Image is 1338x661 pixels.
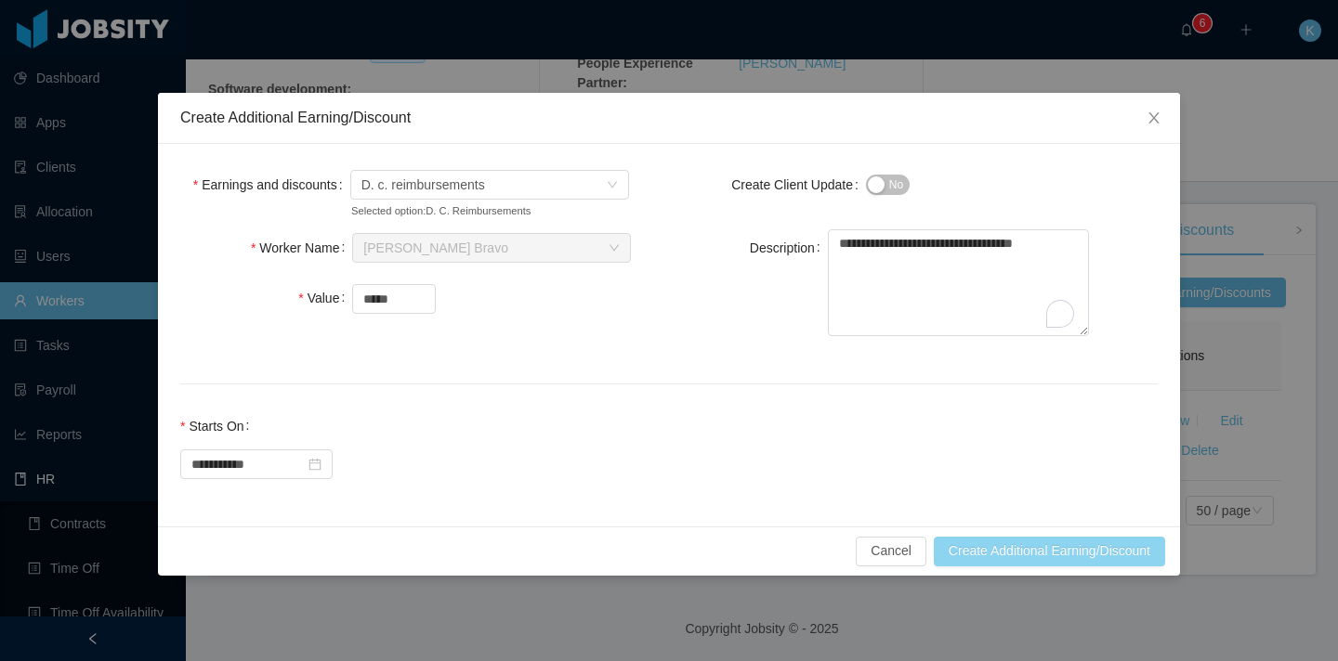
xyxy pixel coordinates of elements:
i: icon: close [1147,110,1161,125]
label: Earnings and discounts [193,177,350,192]
div: Create Additional Earning/Discount [180,108,1158,128]
label: Description [750,240,828,255]
i: icon: calendar [308,458,321,471]
span: No [889,175,903,194]
textarea: To enrich screen reader interactions, please activate Accessibility in Grammarly extension settings [828,229,1089,336]
button: Cancel [856,537,926,566]
i: icon: down [607,179,618,192]
span: D. c. reimbursements [361,171,485,199]
div: Edgar Dario Pazmiño Bravo [363,234,508,262]
button: Create Additional Earning/Discount [934,537,1165,566]
small: Selected option: D. C. Reimbursements [351,203,587,219]
button: Create Client Update [866,175,910,195]
input: Value [353,285,435,313]
label: Starts On [180,419,256,434]
label: Create Client Update [731,177,866,192]
button: Close [1128,93,1180,145]
label: Worker Name [251,240,352,255]
label: Value [298,291,352,305]
i: icon: down [609,242,620,255]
